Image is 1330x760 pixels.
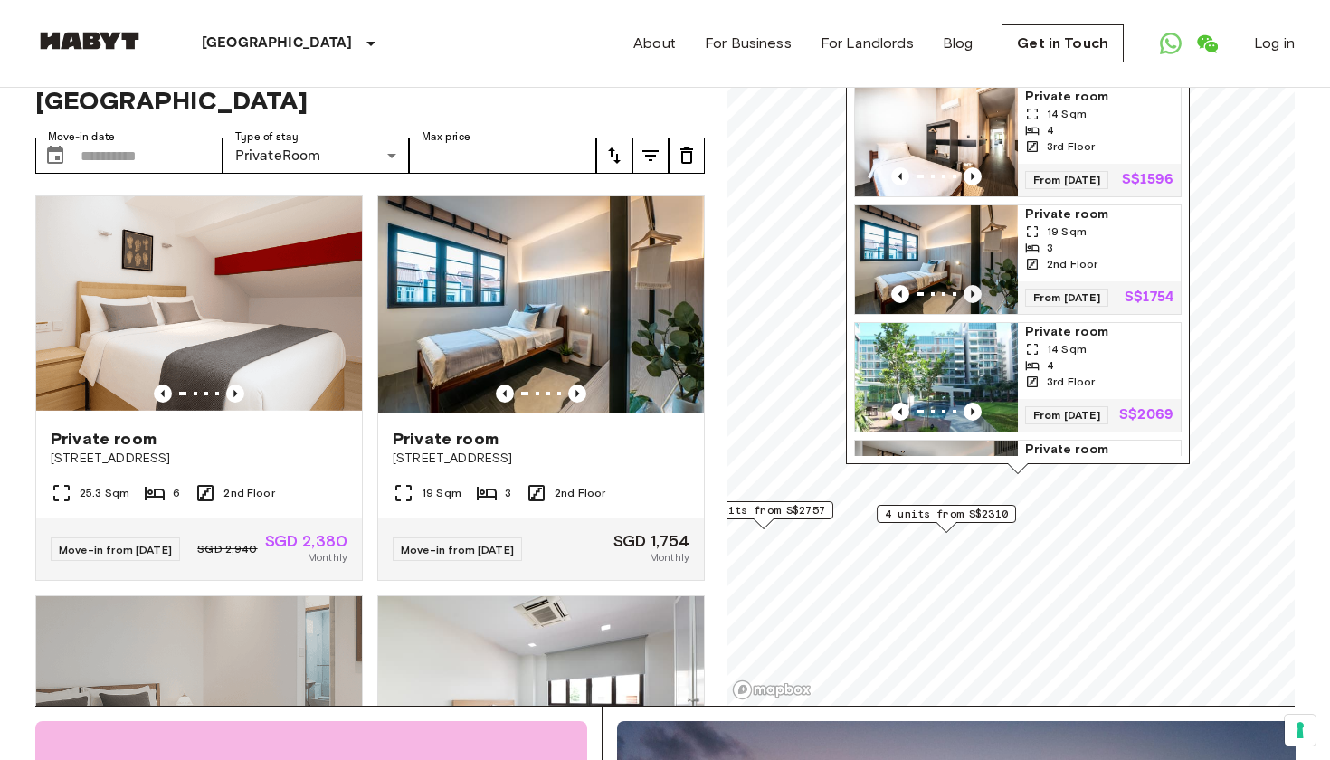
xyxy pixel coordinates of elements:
[943,33,974,54] a: Blog
[505,485,511,501] span: 3
[694,501,833,529] div: Map marker
[1047,138,1095,155] span: 3rd Floor
[854,87,1182,197] a: Marketing picture of unit SG-01-027-007-03Previous imagePrevious imagePrivate room14 Sqm43rd Floo...
[154,385,172,403] button: Previous image
[377,195,705,581] a: Marketing picture of unit SG-01-027-006-02Previous imagePrevious imagePrivate room[STREET_ADDRESS...
[891,167,909,185] button: Previous image
[1025,205,1173,223] span: Private room
[1125,290,1173,305] p: S$1754
[1047,106,1087,122] span: 14 Sqm
[854,322,1182,432] a: Marketing picture of unit SG-01-027-007-04Previous imagePrevious imagePrivate room14 Sqm43rd Floo...
[821,33,914,54] a: For Landlords
[422,485,461,501] span: 19 Sqm
[223,485,274,501] span: 2nd Floor
[1002,24,1124,62] a: Get in Touch
[964,167,982,185] button: Previous image
[632,138,669,174] button: tune
[568,385,586,403] button: Previous image
[669,138,705,174] button: tune
[964,403,982,421] button: Previous image
[1047,357,1054,374] span: 4
[401,543,514,556] span: Move-in from [DATE]
[35,32,144,50] img: Habyt
[223,138,410,174] div: PrivateRoom
[308,549,347,565] span: Monthly
[235,129,299,145] label: Type of stay
[846,12,1190,474] div: Map marker
[891,285,909,303] button: Previous image
[891,403,909,421] button: Previous image
[1119,408,1173,423] p: S$2069
[51,428,157,450] span: Private room
[596,138,632,174] button: tune
[226,385,244,403] button: Previous image
[1025,406,1108,424] span: From [DATE]
[197,541,257,557] span: SGD 2,940
[613,533,689,549] span: SGD 1,754
[202,33,353,54] p: [GEOGRAPHIC_DATA]
[35,195,363,581] a: Marketing picture of unit SG-01-127-001-001Previous imagePrevious imagePrivate room[STREET_ADDRES...
[1047,223,1087,240] span: 19 Sqm
[496,385,514,403] button: Previous image
[393,450,689,468] span: [STREET_ADDRESS]
[378,196,704,413] img: Marketing picture of unit SG-01-027-006-02
[1025,88,1173,106] span: Private room
[265,533,347,549] span: SGD 2,380
[1047,240,1053,256] span: 3
[48,129,115,145] label: Move-in date
[702,502,825,518] span: 1 units from S$2757
[1122,173,1173,187] p: S$1596
[422,129,470,145] label: Max price
[1285,715,1316,746] button: Your consent preferences for tracking technologies
[727,33,1295,706] canvas: Map
[705,33,792,54] a: For Business
[36,196,362,413] img: Marketing picture of unit SG-01-127-001-001
[1047,122,1054,138] span: 4
[854,440,1182,550] a: Marketing picture of unit SG-01-027-007-02Previous imagePrevious imagePrivate room19 Sqm43rd Floo...
[80,485,129,501] span: 25.3 Sqm
[855,441,1018,549] img: Marketing picture of unit SG-01-027-007-02
[1025,171,1108,189] span: From [DATE]
[1189,25,1225,62] a: Open WeChat
[1025,323,1173,341] span: Private room
[964,285,982,303] button: Previous image
[555,485,605,501] span: 2nd Floor
[1254,33,1295,54] a: Log in
[173,485,180,501] span: 6
[1025,441,1173,459] span: Private room
[393,428,499,450] span: Private room
[854,204,1182,315] a: Marketing picture of unit SG-01-027-006-02Previous imagePrevious imagePrivate room19 Sqm32nd Floo...
[885,506,1008,522] span: 4 units from S$2310
[855,205,1018,314] img: Marketing picture of unit SG-01-027-006-02
[633,33,676,54] a: About
[51,450,347,468] span: [STREET_ADDRESS]
[1047,374,1095,390] span: 3rd Floor
[1025,289,1108,307] span: From [DATE]
[1047,256,1097,272] span: 2nd Floor
[732,679,812,700] a: Mapbox logo
[1047,341,1087,357] span: 14 Sqm
[37,138,73,174] button: Choose date
[877,505,1016,533] div: Map marker
[59,543,172,556] span: Move-in from [DATE]
[855,88,1018,196] img: Marketing picture of unit SG-01-027-007-03
[650,549,689,565] span: Monthly
[855,323,1018,432] img: Marketing picture of unit SG-01-027-007-04
[1153,25,1189,62] a: Open WhatsApp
